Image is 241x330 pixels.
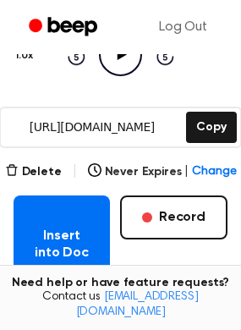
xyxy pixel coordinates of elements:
button: Delete [5,163,62,181]
a: Log Out [142,7,224,47]
button: Record [120,195,227,239]
a: Beep [17,11,112,44]
span: | [184,163,189,181]
button: 1.0x [14,41,39,70]
button: Copy [186,112,236,143]
span: | [72,162,78,182]
button: Never Expires|Change [88,163,237,181]
a: [EMAIL_ADDRESS][DOMAIN_NAME] [76,291,199,318]
span: Change [192,163,236,181]
button: Insert into Doc [14,195,110,294]
span: Contact us [10,290,231,320]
